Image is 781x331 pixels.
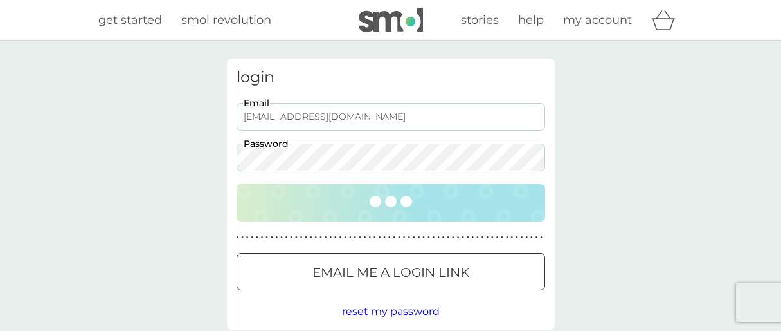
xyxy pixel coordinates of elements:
button: reset my password [342,303,440,320]
p: ● [280,234,283,241]
p: ● [329,234,332,241]
p: ● [319,234,322,241]
p: ● [305,234,307,241]
p: ● [427,234,430,241]
p: ● [241,234,244,241]
p: ● [393,234,396,241]
p: ● [442,234,445,241]
span: smol revolution [181,13,271,27]
p: ● [408,234,410,241]
p: ● [271,234,273,241]
p: ● [315,234,318,241]
p: ● [285,234,288,241]
p: ● [368,234,371,241]
p: ● [339,234,342,241]
p: ● [354,234,357,241]
p: ● [472,234,474,241]
p: ● [491,234,494,241]
img: smol [359,8,423,32]
p: ● [525,234,528,241]
p: ● [246,234,249,241]
a: help [518,11,544,30]
button: Email me a login link [237,253,545,290]
p: ● [237,234,239,241]
p: ● [496,234,499,241]
p: ● [349,234,352,241]
p: ● [379,234,381,241]
p: ● [403,234,406,241]
p: ● [261,234,264,241]
p: ● [325,234,327,241]
p: ● [290,234,292,241]
span: help [518,13,544,27]
a: get started [98,11,162,30]
p: ● [418,234,420,241]
p: ● [383,234,386,241]
span: get started [98,13,162,27]
p: ● [373,234,376,241]
p: ● [511,234,514,241]
p: ● [447,234,449,241]
a: my account [563,11,632,30]
p: ● [359,234,361,241]
span: my account [563,13,632,27]
p: ● [276,234,278,241]
p: ● [437,234,440,241]
span: stories [461,13,499,27]
p: ● [530,234,533,241]
h3: login [237,68,545,87]
p: ● [256,234,258,241]
p: ● [516,234,518,241]
p: ● [535,234,538,241]
p: ● [476,234,479,241]
p: ● [388,234,391,241]
p: ● [481,234,484,241]
p: ● [265,234,268,241]
a: stories [461,11,499,30]
p: ● [300,234,303,241]
p: ● [422,234,425,241]
p: ● [344,234,346,241]
p: ● [295,234,298,241]
p: Email me a login link [312,262,469,283]
div: basket [651,7,683,33]
p: ● [467,234,469,241]
p: ● [413,234,415,241]
p: ● [457,234,460,241]
p: ● [501,234,503,241]
p: ● [452,234,454,241]
p: ● [521,234,523,241]
p: ● [398,234,400,241]
p: ● [251,234,253,241]
p: ● [540,234,543,241]
a: smol revolution [181,11,271,30]
p: ● [506,234,508,241]
p: ● [310,234,312,241]
p: ● [486,234,489,241]
p: ● [364,234,366,241]
p: ● [462,234,464,241]
span: reset my password [342,305,440,317]
p: ● [433,234,435,241]
p: ● [334,234,337,241]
